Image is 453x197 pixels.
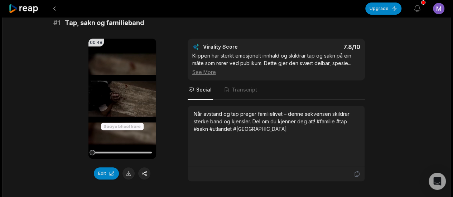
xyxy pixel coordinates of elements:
[283,43,360,50] div: 7.8 /10
[94,167,119,179] button: Edit
[192,68,360,76] div: See More
[196,86,212,93] span: Social
[192,52,360,76] div: Klippen har sterkt emosjonelt innhald og skildrar tap og sakn på ein måte som rører ved publikum....
[194,110,359,133] div: Når avstand og tap pregar familielivet – denne sekvensen skildrar sterke band og kjensler. Del om...
[232,86,257,93] span: Transcript
[203,43,280,50] div: Virality Score
[429,173,446,190] div: Open Intercom Messenger
[188,80,365,100] nav: Tabs
[88,39,156,159] video: Your browser does not support mp4 format.
[365,3,401,15] button: Upgrade
[53,18,61,28] span: # 1
[65,18,144,28] span: Tap, sakn og familieband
